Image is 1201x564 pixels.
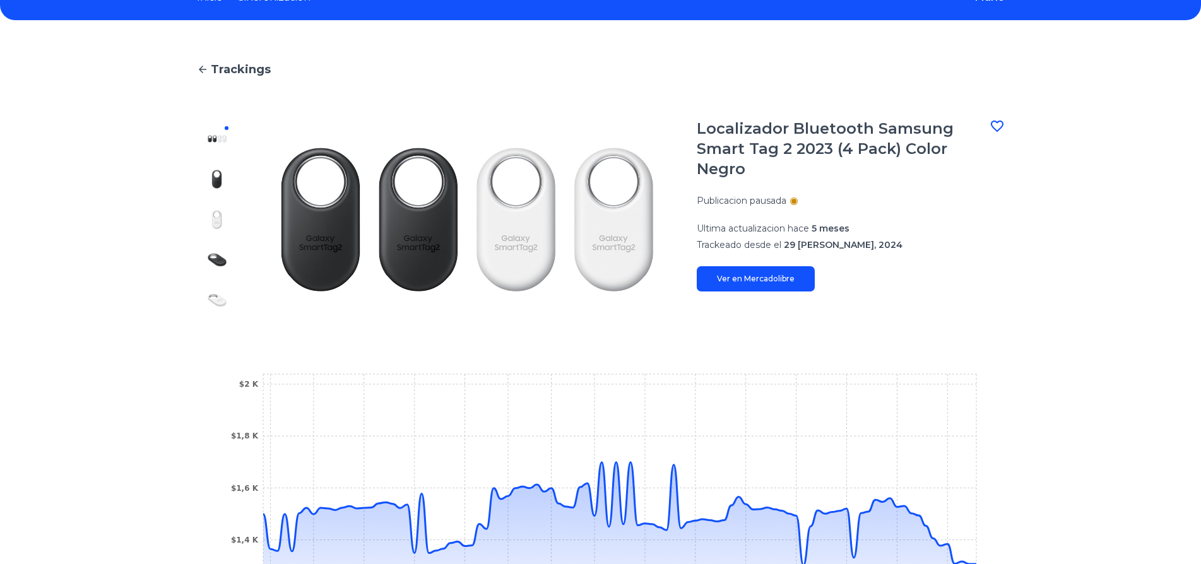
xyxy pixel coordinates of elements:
tspan: $2 K [239,380,258,389]
tspan: $1,8 K [230,432,258,440]
img: Localizador Bluetooth Samsung Smart Tag 2 2023 (4 Pack) Color Negro [263,119,671,320]
span: Ultima actualizacion hace [697,223,809,234]
img: Localizador Bluetooth Samsung Smart Tag 2 2023 (4 Pack) Color Negro [207,209,227,230]
img: Localizador Bluetooth Samsung Smart Tag 2 2023 (4 Pack) Color Negro [207,290,227,310]
a: Trackings [197,61,1005,78]
p: Publicacion pausada [697,194,786,207]
span: Trackings [211,61,271,78]
h1: Localizador Bluetooth Samsung Smart Tag 2 2023 (4 Pack) Color Negro [697,119,990,179]
a: Ver en Mercadolibre [697,266,815,291]
span: 5 meses [812,223,849,234]
span: Trackeado desde el [697,239,781,250]
tspan: $1,4 K [230,536,258,544]
img: Localizador Bluetooth Samsung Smart Tag 2 2023 (4 Pack) Color Negro [207,250,227,270]
img: Localizador Bluetooth Samsung Smart Tag 2 2023 (4 Pack) Color Negro [207,169,227,189]
tspan: $1,6 K [230,484,258,493]
span: 29 [PERSON_NAME], 2024 [784,239,902,250]
img: Localizador Bluetooth Samsung Smart Tag 2 2023 (4 Pack) Color Negro [207,129,227,149]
